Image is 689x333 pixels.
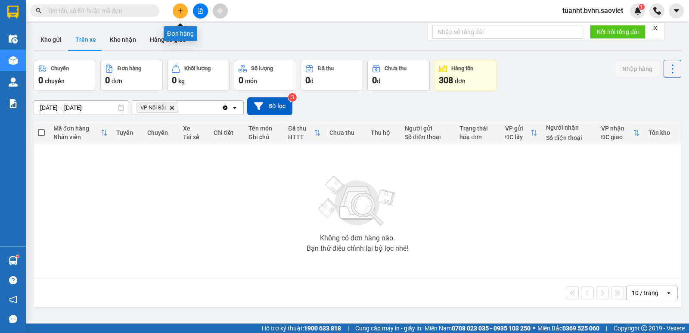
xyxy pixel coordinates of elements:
[590,25,646,39] button: Kết nối tổng đài
[505,125,531,132] div: VP gửi
[288,125,314,132] div: Đã thu
[307,245,408,252] div: Bạn thử điều chỉnh lại bộ lọc nhé!
[9,296,17,304] span: notification
[632,289,658,297] div: 10 / trang
[245,78,257,84] span: món
[288,134,314,140] div: HTTT
[234,60,296,91] button: Số lượng0món
[36,8,42,14] span: search
[116,129,139,136] div: Tuyến
[385,65,407,72] div: Chưa thu
[434,60,497,91] button: Hàng tồn308đơn
[348,324,349,333] span: |
[222,104,229,111] svg: Clear all
[45,78,65,84] span: chuyến
[184,65,211,72] div: Khối lượng
[164,26,197,41] div: Đơn hàng
[51,65,69,72] div: Chuyến
[320,235,395,242] div: Không có đơn hàng nào.
[310,78,313,84] span: đ
[439,75,453,85] span: 308
[432,25,583,39] input: Nhập số tổng đài
[53,125,101,132] div: Mã đơn hàng
[49,121,112,144] th: Toggle SortBy
[665,289,672,296] svg: open
[193,3,208,19] button: file-add
[183,134,205,140] div: Tài xế
[601,125,633,132] div: VP nhận
[304,325,341,332] strong: 1900 633 818
[173,3,188,19] button: plus
[140,104,166,111] span: VP Nội Bài
[47,6,149,16] input: Tìm tên, số ĐT hoặc mã đơn
[172,75,177,85] span: 0
[405,125,451,132] div: Người gửi
[288,93,297,102] sup: 3
[143,29,193,50] button: Hàng đã giao
[355,324,422,333] span: Cung cấp máy in - giấy in:
[652,25,658,31] span: close
[673,7,680,15] span: caret-down
[231,104,238,111] svg: open
[459,125,496,132] div: Trạng thái
[641,325,647,331] span: copyright
[405,134,451,140] div: Số điện thoại
[371,129,397,136] div: Thu hộ
[147,129,174,136] div: Chuyến
[318,65,334,72] div: Đã thu
[247,97,292,115] button: Bộ lọc
[68,29,103,50] button: Trên xe
[639,4,645,10] sup: 1
[213,3,228,19] button: aim
[217,8,223,14] span: aim
[9,78,18,87] img: warehouse-icon
[9,276,17,284] span: question-circle
[169,105,174,110] svg: Delete
[9,99,18,108] img: solution-icon
[562,325,599,332] strong: 0369 525 060
[248,125,279,132] div: Tên món
[533,327,535,330] span: ⚪️
[367,60,430,91] button: Chưa thu0đ
[601,134,633,140] div: ĐC giao
[556,5,630,16] span: tuanht.bvhn.saoviet
[377,78,380,84] span: đ
[669,3,684,19] button: caret-down
[634,7,642,15] img: icon-new-feature
[305,75,310,85] span: 0
[425,324,531,333] span: Miền Nam
[9,315,17,323] span: message
[180,103,181,112] input: Selected VP Nội Bài.
[183,125,205,132] div: Xe
[53,134,101,140] div: Nhân viên
[178,78,185,84] span: kg
[653,7,661,15] img: phone-icon
[615,61,659,77] button: Nhập hàng
[9,34,18,44] img: warehouse-icon
[537,324,599,333] span: Miền Bắc
[9,56,18,65] img: warehouse-icon
[167,60,230,91] button: Khối lượng0kg
[34,29,68,50] button: Kho gửi
[214,129,240,136] div: Chi tiết
[262,324,341,333] span: Hỗ trợ kỹ thuật:
[505,134,531,140] div: ĐC lấy
[251,65,273,72] div: Số lượng
[301,60,363,91] button: Đã thu0đ
[606,324,607,333] span: |
[597,121,644,144] th: Toggle SortBy
[7,6,19,19] img: logo-vxr
[452,325,531,332] strong: 0708 023 035 - 0935 103 250
[105,75,110,85] span: 0
[640,4,643,10] span: 1
[284,121,325,144] th: Toggle SortBy
[137,103,178,113] span: VP Nội Bài, close by backspace
[314,171,400,231] img: svg+xml;base64,PHN2ZyBjbGFzcz0ibGlzdC1wbHVnX19zdmciIHhtbG5zPSJodHRwOi8vd3d3LnczLm9yZy8yMDAwL3N2Zy...
[112,78,122,84] span: đơn
[103,29,143,50] button: Kho nhận
[9,256,18,265] img: warehouse-icon
[177,8,183,14] span: plus
[459,134,496,140] div: hóa đơn
[455,78,466,84] span: đơn
[451,65,473,72] div: Hàng tồn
